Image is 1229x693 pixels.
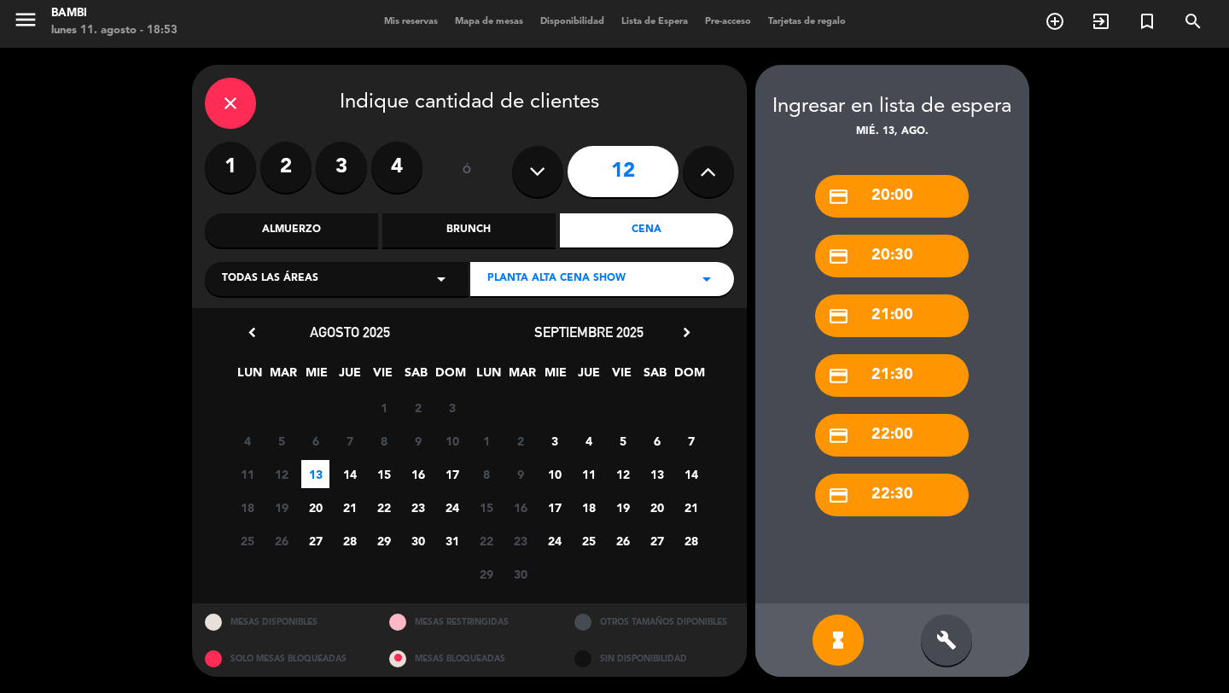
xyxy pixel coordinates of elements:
i: credit_card [828,186,849,207]
i: close [220,93,241,114]
div: Cena [560,213,733,247]
span: LUN [236,363,264,391]
span: 15 [472,493,500,521]
span: Mapa de mesas [446,17,532,26]
label: 4 [371,142,422,193]
i: credit_card [828,485,849,506]
div: Indique cantidad de clientes [205,78,734,129]
span: 11 [574,460,603,488]
span: 5 [267,427,295,455]
i: menu [13,7,38,32]
span: 11 [233,460,261,488]
div: 20:00 [815,175,969,218]
label: 2 [260,142,312,193]
div: lunes 11. agosto - 18:53 [51,22,178,39]
span: 27 [301,527,329,555]
div: 22:00 [815,414,969,457]
span: SAB [402,363,430,391]
div: MESAS BLOQUEADAS [376,640,562,677]
i: hourglass_full [828,630,848,650]
span: 7 [677,427,705,455]
i: arrow_drop_down [431,269,451,289]
span: 16 [404,460,432,488]
span: 26 [267,527,295,555]
i: search [1183,11,1203,32]
span: 23 [506,527,534,555]
span: 25 [574,527,603,555]
span: 10 [540,460,568,488]
span: MIE [541,363,569,391]
span: DOM [674,363,702,391]
i: credit_card [828,306,849,327]
div: 22:30 [815,474,969,516]
span: 24 [540,527,568,555]
span: 18 [574,493,603,521]
div: BAMBI [51,5,178,22]
div: MESAS DISPONIBLES [192,603,377,640]
span: 30 [404,527,432,555]
i: build [936,630,957,650]
span: 8 [370,427,398,455]
span: 4 [574,427,603,455]
span: VIE [608,363,636,391]
div: MESAS RESTRINGIDAS [376,603,562,640]
span: 3 [438,393,466,422]
span: MAR [508,363,536,391]
label: 1 [205,142,256,193]
span: 6 [301,427,329,455]
span: 15 [370,460,398,488]
span: Disponibilidad [532,17,613,26]
span: 13 [301,460,329,488]
span: Tarjetas de regalo [760,17,854,26]
span: 1 [370,393,398,422]
span: 12 [609,460,637,488]
span: 20 [301,493,329,521]
i: exit_to_app [1091,11,1111,32]
span: VIE [369,363,397,391]
span: 28 [335,527,364,555]
span: 28 [677,527,705,555]
span: 14 [335,460,364,488]
span: 22 [472,527,500,555]
span: 2 [404,393,432,422]
span: 6 [643,427,671,455]
i: chevron_right [678,323,696,341]
div: mié. 13, ago. [755,124,1029,141]
span: 23 [404,493,432,521]
span: 1 [472,427,500,455]
span: 25 [233,527,261,555]
span: Mis reservas [376,17,446,26]
span: agosto 2025 [310,323,390,341]
span: SAB [641,363,669,391]
span: 31 [438,527,466,555]
span: 2 [506,427,534,455]
span: 24 [438,493,466,521]
div: SOLO MESAS BLOQUEADAS [192,640,377,677]
div: 21:30 [815,354,969,397]
div: 21:00 [815,294,969,337]
span: 9 [404,427,432,455]
span: 19 [609,493,637,521]
span: 5 [609,427,637,455]
span: 12 [267,460,295,488]
span: 18 [233,493,261,521]
span: Pre-acceso [696,17,760,26]
i: credit_card [828,365,849,387]
div: Brunch [382,213,556,247]
i: credit_card [828,425,849,446]
button: menu [13,7,38,38]
span: DOM [435,363,463,391]
span: JUE [574,363,603,391]
div: Ingresar en lista de espera [755,90,1029,124]
div: Almuerzo [205,213,378,247]
span: 29 [472,560,500,588]
span: 17 [438,460,466,488]
i: chevron_left [243,323,261,341]
span: 21 [335,493,364,521]
span: Lista de Espera [613,17,696,26]
span: 30 [506,560,534,588]
span: 3 [540,427,568,455]
span: septiembre 2025 [534,323,644,341]
div: OTROS TAMAÑOS DIPONIBLES [562,603,747,640]
span: 19 [267,493,295,521]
